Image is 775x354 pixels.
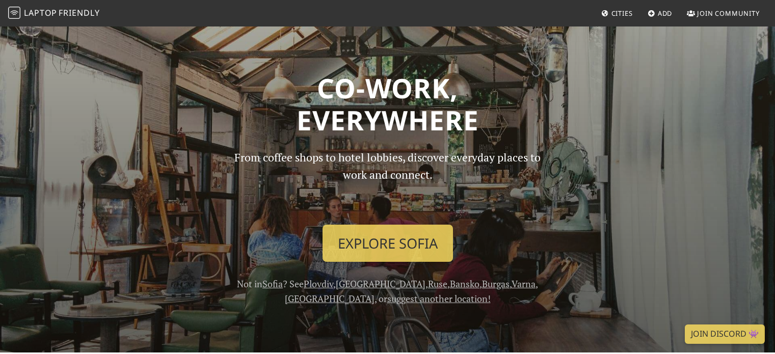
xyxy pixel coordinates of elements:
[8,5,100,22] a: LaptopFriendly LaptopFriendly
[24,7,57,18] span: Laptop
[237,278,538,305] span: Not in ? See , , , , , , , or
[285,292,375,305] a: [GEOGRAPHIC_DATA]
[8,7,20,19] img: LaptopFriendly
[685,324,765,344] a: Join Discord 👾
[304,278,333,290] a: Plovdiv
[450,278,479,290] a: Bansko
[262,278,283,290] a: Sofia
[683,4,764,22] a: Join Community
[482,278,510,290] a: Burgas
[387,292,491,305] a: suggest another location!
[658,9,673,18] span: Add
[428,278,447,290] a: Ruse
[58,72,718,137] h1: Co-work, Everywhere
[697,9,760,18] span: Join Community
[59,7,99,18] span: Friendly
[597,4,637,22] a: Cities
[323,225,453,262] a: Explore Sofia
[611,9,633,18] span: Cities
[336,278,425,290] a: [GEOGRAPHIC_DATA]
[512,278,536,290] a: Varna
[644,4,677,22] a: Add
[226,149,550,216] p: From coffee shops to hotel lobbies, discover everyday places to work and connect.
